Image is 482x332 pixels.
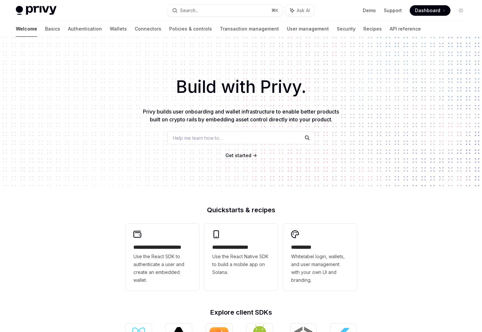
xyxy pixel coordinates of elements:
[337,21,356,37] a: Security
[16,6,57,15] img: light logo
[363,21,382,37] a: Recipes
[390,21,421,37] a: API reference
[16,21,37,37] a: Welcome
[363,7,376,14] a: Demo
[180,7,198,14] div: Search...
[143,108,339,123] span: Privy builds user onboarding and wallet infrastructure to enable better products built on crypto ...
[169,21,212,37] a: Policies & controls
[45,21,60,37] a: Basics
[287,21,329,37] a: User management
[68,21,102,37] a: Authentication
[220,21,279,37] a: Transaction management
[297,7,310,14] span: Ask AI
[286,5,314,16] button: Ask AI
[291,253,349,284] span: Whitelabel login, wallets, and user management with your own UI and branding.
[415,7,440,14] span: Dashboard
[133,253,191,284] span: Use the React SDK to authenticate a user and create an embedded wallet.
[168,5,282,16] button: Search...⌘K
[225,153,251,158] span: Get started
[456,5,466,16] button: Toggle dark mode
[126,309,357,316] h2: Explore client SDKs
[11,74,471,100] h1: Build with Privy.
[204,224,278,291] a: **** **** **** ***Use the React Native SDK to build a mobile app on Solana.
[110,21,127,37] a: Wallets
[212,253,270,276] span: Use the React Native SDK to build a mobile app on Solana.
[384,7,402,14] a: Support
[126,207,357,213] h2: Quickstarts & recipes
[271,8,278,13] span: ⌘ K
[135,21,161,37] a: Connectors
[173,135,223,141] span: Help me learn how to…
[225,152,251,159] a: Get started
[410,5,450,16] a: Dashboard
[283,224,357,291] a: **** *****Whitelabel login, wallets, and user management with your own UI and branding.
